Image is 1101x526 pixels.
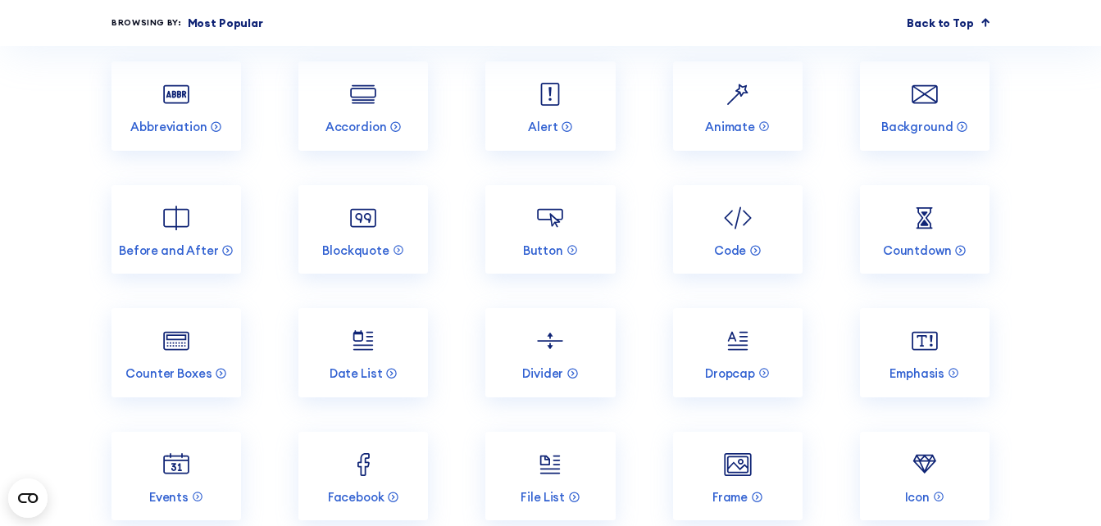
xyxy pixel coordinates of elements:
p: Counter Boxes [125,365,212,381]
a: Animate [673,61,803,151]
img: Animate [721,77,755,111]
a: Accordion [298,61,428,151]
button: Open CMP widget [8,478,48,518]
img: Emphasis [908,324,942,358]
a: Button [485,185,615,274]
a: Dropcap [673,308,803,397]
p: Animate [705,119,755,134]
a: Counter Boxes [111,308,241,397]
p: Frame [712,489,748,505]
img: Background [908,77,942,111]
div: Widget de chat [1019,447,1101,526]
p: Emphasis [889,365,944,381]
img: Abbreviation [159,77,193,111]
a: Background [860,61,990,151]
a: Alert [485,61,615,151]
img: Code [721,201,755,235]
img: Countdown [908,201,942,235]
p: Events [149,489,189,505]
img: Alert [533,77,567,111]
p: Back to Top [907,15,973,32]
a: Icon [860,432,990,521]
a: Back to Top [907,15,990,32]
p: Button [523,243,563,258]
p: Alert [528,119,557,134]
p: Date List [330,365,383,381]
a: Countdown [860,185,990,274]
a: Abbreviation [111,61,241,151]
a: Blockquote [298,185,428,274]
a: Facebook [298,432,428,521]
p: Dropcap [705,365,755,381]
img: Button [533,201,567,235]
a: Frame [673,432,803,521]
p: Abbreviation [130,119,207,134]
p: Facebook [328,489,384,505]
a: Code [673,185,803,274]
img: Blockquote [346,201,380,235]
p: Accordion [325,119,387,134]
img: Icon [908,447,942,482]
p: File List [521,489,565,505]
img: Before and After [159,201,193,235]
a: Before and After [111,185,241,274]
a: Emphasis [860,308,990,397]
iframe: Chat Widget [1019,447,1101,526]
div: Browsing by: [111,16,182,29]
img: File List [533,447,567,482]
img: Facebook [346,447,380,482]
img: Dropcap [721,324,755,358]
p: Background [881,119,953,134]
a: Divider [485,308,615,397]
a: Events [111,432,241,521]
p: Divider [522,365,563,381]
img: Frame [721,447,755,482]
a: Date List [298,308,428,397]
p: Most Popular [188,15,263,32]
img: Counter Boxes [159,324,193,358]
p: Blockquote [322,243,389,258]
img: Date List [346,324,380,358]
p: Icon [905,489,930,505]
a: File List [485,432,615,521]
img: Events [159,447,193,482]
p: Before and After [119,243,219,258]
img: Divider [533,324,567,358]
img: Accordion [346,77,380,111]
p: Code [714,243,746,258]
p: Countdown [883,243,952,258]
